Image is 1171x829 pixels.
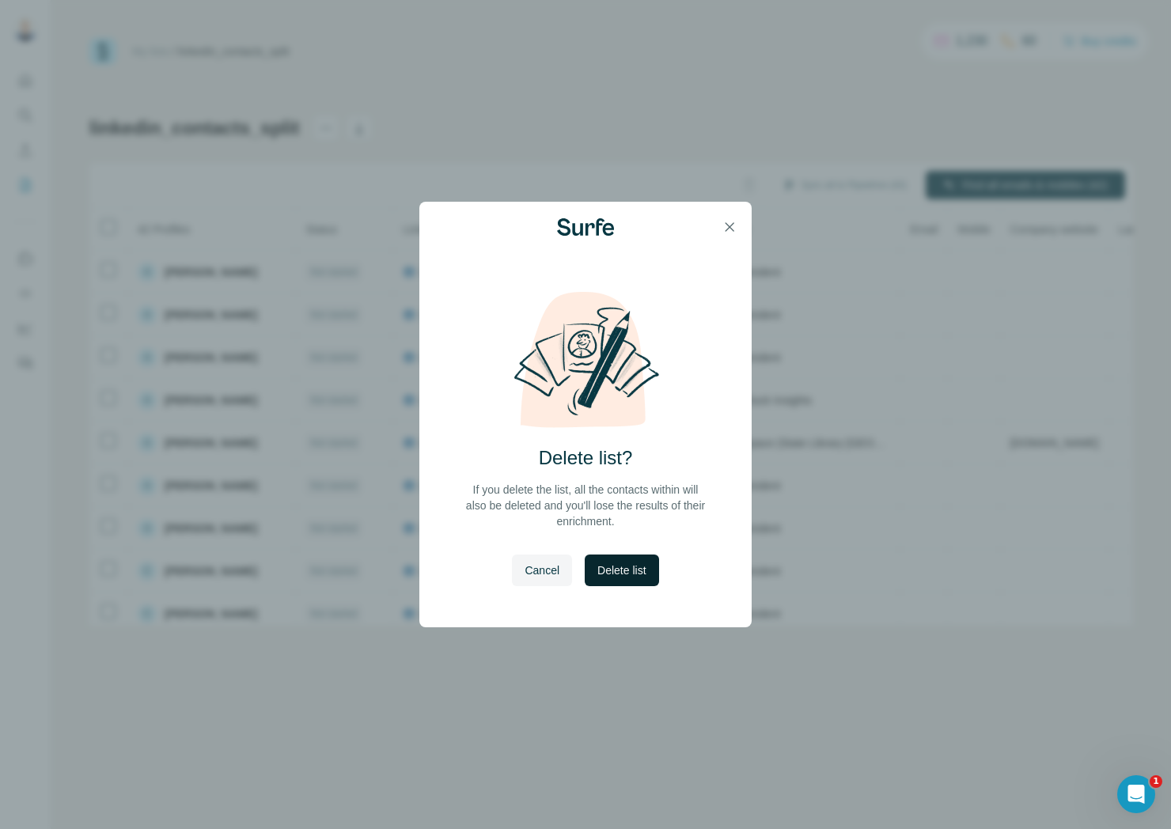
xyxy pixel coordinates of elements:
[585,555,658,586] button: Delete list
[497,290,674,430] img: delete-list
[557,218,614,236] img: Surfe Logo
[539,445,633,471] h2: Delete list?
[464,482,707,529] p: If you delete the list, all the contacts within will also be deleted and you'll lose the results ...
[1150,775,1162,788] span: 1
[1117,775,1155,813] iframe: Intercom live chat
[512,555,572,586] button: Cancel
[525,562,559,578] span: Cancel
[597,562,646,578] span: Delete list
